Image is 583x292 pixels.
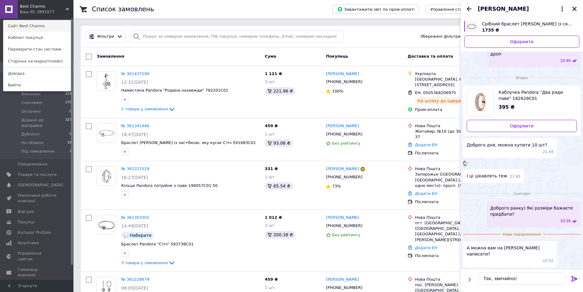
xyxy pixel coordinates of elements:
[415,97,477,104] div: На шляху до одержувача
[18,182,63,188] span: [DEMOGRAPHIC_DATA]
[466,21,477,32] img: 6403639642_w700_h500_serebryanyj-braslet-pandora.jpg
[65,117,72,128] span: 327
[18,230,51,235] span: Каталог ProSale
[265,71,282,76] span: 1 121 ₴
[415,277,501,282] div: Нова Пошта
[18,209,34,214] span: Відгуки
[18,172,57,177] span: Товари та послуги
[415,253,501,259] div: Післяплата
[121,132,148,137] span: 18:47[DATE]
[467,142,547,148] span: Доброго дня, можна купити 10 шт?
[121,123,149,128] a: № 361341946
[121,107,168,112] span: 2 товара у замовленні
[265,132,276,136] span: 1 шт.
[332,233,360,237] span: Без рейтингу
[92,6,154,13] h1: Список замовлень
[265,123,278,128] span: 459 ₴
[121,260,175,265] a: 3 товара у замовленні
[478,272,566,285] textarea: Так, звичайно)
[415,90,456,95] span: ЕН: 0505368206975
[482,28,499,32] span: 1735 ₴
[415,166,501,172] div: Нова Пошта
[121,215,149,220] a: № 361303301
[415,215,501,220] div: Нова Пошта
[21,117,65,128] span: Додано до відправки
[18,251,57,262] span: Управління сайтом
[265,175,276,179] span: 1 шт.
[325,173,364,181] div: [PHONE_NUMBER]
[265,79,276,84] span: 3 шт.
[265,277,278,282] span: 459 ₴
[265,223,276,228] span: 3 шт.
[337,6,414,12] span: Завантажити звіт по пром-оплаті
[121,71,149,76] a: № 361437190
[20,4,66,9] span: Best Charms
[265,215,282,220] span: 1 012 ₴
[121,183,218,188] a: Кільце Pandora потрійне з паве 199057C01 50
[18,161,47,167] span: Повідомлення
[121,286,148,290] span: 08:05[DATE]
[97,71,116,91] a: Фото товару
[121,223,148,228] span: 14:49[DATE]
[571,5,578,13] button: Закрити
[415,245,437,250] a: Додати ЕН
[326,277,359,283] a: [PERSON_NAME]
[467,89,577,116] a: Переглянути товар
[415,142,437,147] a: Додати ЕН
[21,100,42,105] span: Скасовані
[332,184,341,188] span: 73%
[415,191,437,196] a: Додати ЕН
[20,9,46,15] div: Ваш ID: 3891077
[21,131,40,137] span: Дублікат
[560,218,571,224] span: 10:26 12.09.2025
[67,140,72,146] span: 18
[3,79,71,91] a: Вийти
[467,89,493,116] img: 6648218083_w640_h640_koltso-pandora-dva.jpg
[97,123,116,143] a: Фото товару
[97,215,116,234] img: Фото товару
[3,68,71,79] a: Довідка
[265,231,295,238] div: 200.38 ₴
[69,149,72,154] span: 2
[465,275,473,283] button: Показати кнопки
[265,166,278,171] span: 331 ₴
[463,74,581,81] div: 11.09.2025
[3,55,71,67] a: Сторінка на маркетплейсі
[325,222,364,230] div: [PHONE_NUMBER]
[21,149,54,154] span: Під замовлення
[482,21,574,27] span: Срібний браслет [PERSON_NAME] із сяючим паве 593008C01
[478,5,566,13] button: [PERSON_NAME]
[463,161,468,166] img: 8ceff37f-326d-43ba-ac59-500a6d99d23e_w500_h500
[543,258,554,264] span: 15:52 12.09.2025
[420,34,462,40] span: Збережені фільтри:
[326,215,359,221] a: [PERSON_NAME]
[560,58,571,63] span: 10:40 15.02.2025
[69,131,72,137] span: 0
[415,199,501,205] div: Післяплата
[121,260,168,265] span: 3 товара у замовленні
[18,240,39,246] span: Аналітика
[265,139,293,147] div: 93.06 ₴
[478,5,529,13] span: [PERSON_NAME]
[326,123,359,129] a: [PERSON_NAME]
[467,245,553,257] span: А можна вам на [PERSON_NAME] написати?
[3,20,71,32] a: Сайт Best Charms
[326,166,359,172] a: [PERSON_NAME]
[21,140,43,146] span: На обзвоні
[18,219,34,225] span: Покупці
[415,129,501,140] div: Житомир, №10 (до 30 кг): просп. Миру, 37
[543,149,554,154] span: 21:44 11.09.2025
[130,31,343,43] input: Пошук за номером замовлення, ПІБ покупця, номером телефону, Email, номером накладної
[467,173,507,179] span: І ці цікавлять теж
[97,123,116,142] img: Фото товару
[463,190,581,196] div: 12.09.2025
[425,5,482,14] button: Управління статусами
[121,242,194,246] a: Браслет Pandora "Стіч" 593738C01
[325,284,364,292] div: [PHONE_NUMBER]
[415,107,501,112] div: Пром-оплата
[124,233,129,238] img: :speech_balloon:
[97,34,114,40] span: Фільтри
